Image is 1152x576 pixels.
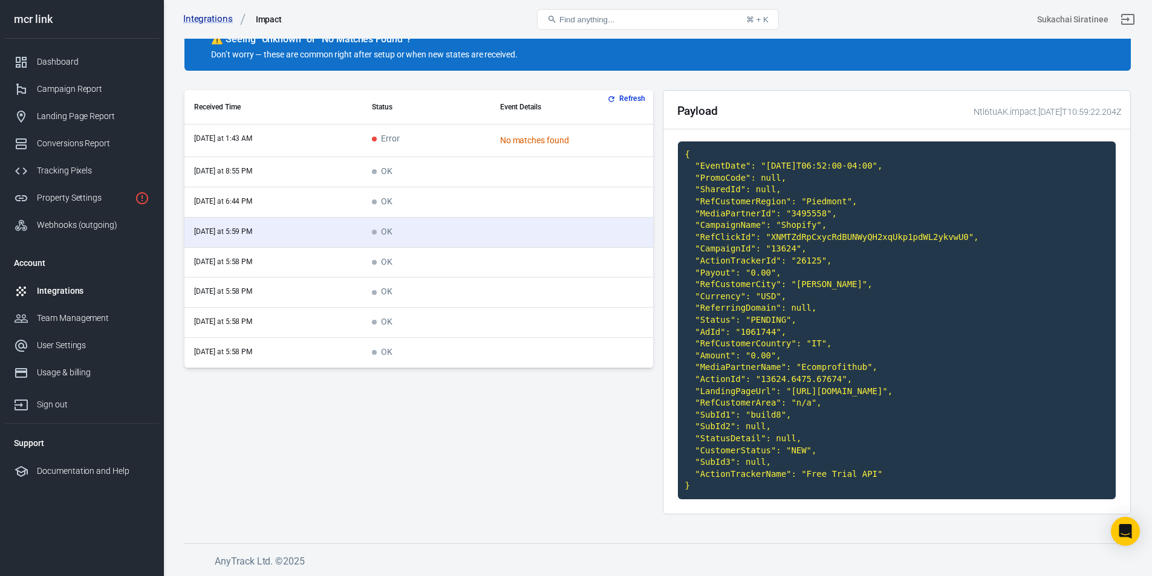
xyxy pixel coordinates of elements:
a: Tracking Pixels [4,157,159,184]
button: Refresh [605,92,650,105]
span: OK [372,227,392,238]
time: 2025-09-23T17:58:26+07:00 [194,317,252,326]
div: Ntl6tuAK.impact.[DATE]T10:59:22.204Z [969,106,1121,118]
div: Dashboard [37,56,149,68]
span: OK [372,287,392,297]
a: Property Settings [4,184,159,212]
a: User Settings [4,332,159,359]
div: mcr link [4,14,159,25]
th: Received Time [184,90,362,125]
button: Find anything...⌘ + K [537,9,779,30]
span: warning [211,33,223,45]
div: Impact [256,13,282,25]
time: 2025-09-23T20:55:49+07:00 [194,167,252,175]
a: Conversions Report [4,130,159,157]
span: Error [372,134,400,144]
th: Status [362,90,490,125]
div: Landing Page Report [37,110,149,123]
a: Sign out [1113,5,1142,34]
span: OK [372,167,392,177]
div: No matches found [500,134,643,147]
li: Support [4,429,159,458]
div: Account id: Ntl6tuAK [1037,13,1108,26]
a: Integrations [4,277,159,305]
time: 2025-09-24T01:43:24+07:00 [194,134,252,143]
a: Sign out [4,386,159,418]
h2: Payload [677,105,718,117]
a: Campaign Report [4,76,159,103]
time: 2025-09-23T17:58:30+07:00 [194,287,252,296]
time: 2025-09-23T18:44:13+07:00 [194,197,252,205]
span: OK [372,257,392,268]
a: Dashboard [4,48,159,76]
svg: Property is not installed yet [135,191,149,205]
h6: AnyTrack Ltd. © 2025 [215,554,1122,569]
div: User Settings [37,339,149,352]
div: Property Settings [37,192,130,204]
a: Usage & billing [4,359,159,386]
p: Don’t worry — these are common right after setup or when new states are received. [211,48,810,61]
a: Team Management [4,305,159,332]
span: OK [372,348,392,358]
a: Integrations [183,13,246,25]
time: 2025-09-23T17:58:31+07:00 [194,257,252,266]
div: Webhooks (outgoing) [37,219,149,231]
div: Sign out [37,398,149,411]
time: 2025-09-23T17:58:16+07:00 [194,348,252,356]
span: OK [372,317,392,328]
code: { "EventDate": "[DATE]T06:52:00-04:00", "PromoCode": null, "SharedId": null, "RefCustomerRegion":... [678,141,1116,499]
th: Event Details [490,90,653,125]
a: Webhooks (outgoing) [4,212,159,239]
div: Team Management [37,312,149,325]
div: Documentation and Help [37,465,149,477]
div: Seeing “Unknown” or “No Matches Found”? [211,33,810,45]
span: OK [372,197,392,207]
div: Open Intercom Messenger [1111,517,1140,546]
div: scrollable content [184,90,653,368]
div: Tracking Pixels [37,164,149,177]
div: Usage & billing [37,366,149,379]
a: Landing Page Report [4,103,159,130]
time: 2025-09-23T17:59:22+07:00 [194,227,252,236]
span: Find anything... [559,15,614,24]
div: Campaign Report [37,83,149,95]
div: Conversions Report [37,137,149,150]
div: Integrations [37,285,149,297]
div: ⌘ + K [746,15,769,24]
li: Account [4,248,159,277]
